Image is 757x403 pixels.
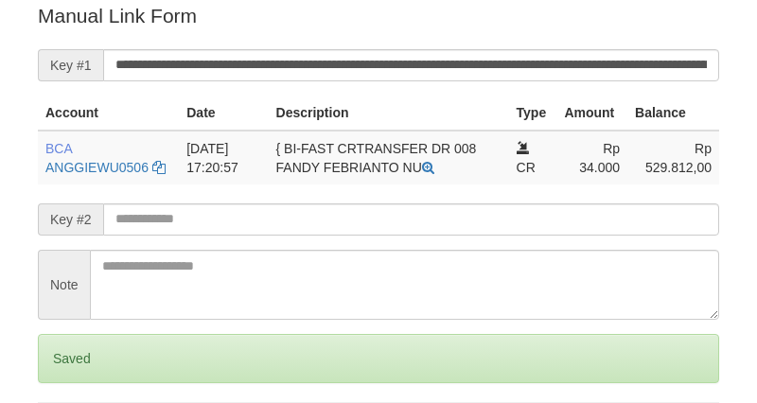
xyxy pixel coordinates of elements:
span: Note [38,250,90,320]
th: Account [38,96,179,131]
td: Rp 34.000 [556,131,627,184]
th: Amount [556,96,627,131]
div: Saved [38,334,719,383]
a: ANGGIEWU0506 [45,160,149,175]
td: Rp 529.812,00 [627,131,719,184]
span: CR [517,160,536,175]
span: Key #1 [38,49,103,81]
th: Balance [627,96,719,131]
span: Key #2 [38,203,103,236]
th: Type [509,96,557,131]
th: Description [269,96,509,131]
span: BCA [45,141,72,156]
td: { BI-FAST CRTRANSFER DR 008 FANDY FEBRIANTO NU [269,131,509,184]
a: Copy ANGGIEWU0506 to clipboard [152,160,166,175]
th: Date [179,96,268,131]
p: Manual Link Form [38,2,719,29]
td: [DATE] 17:20:57 [179,131,268,184]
